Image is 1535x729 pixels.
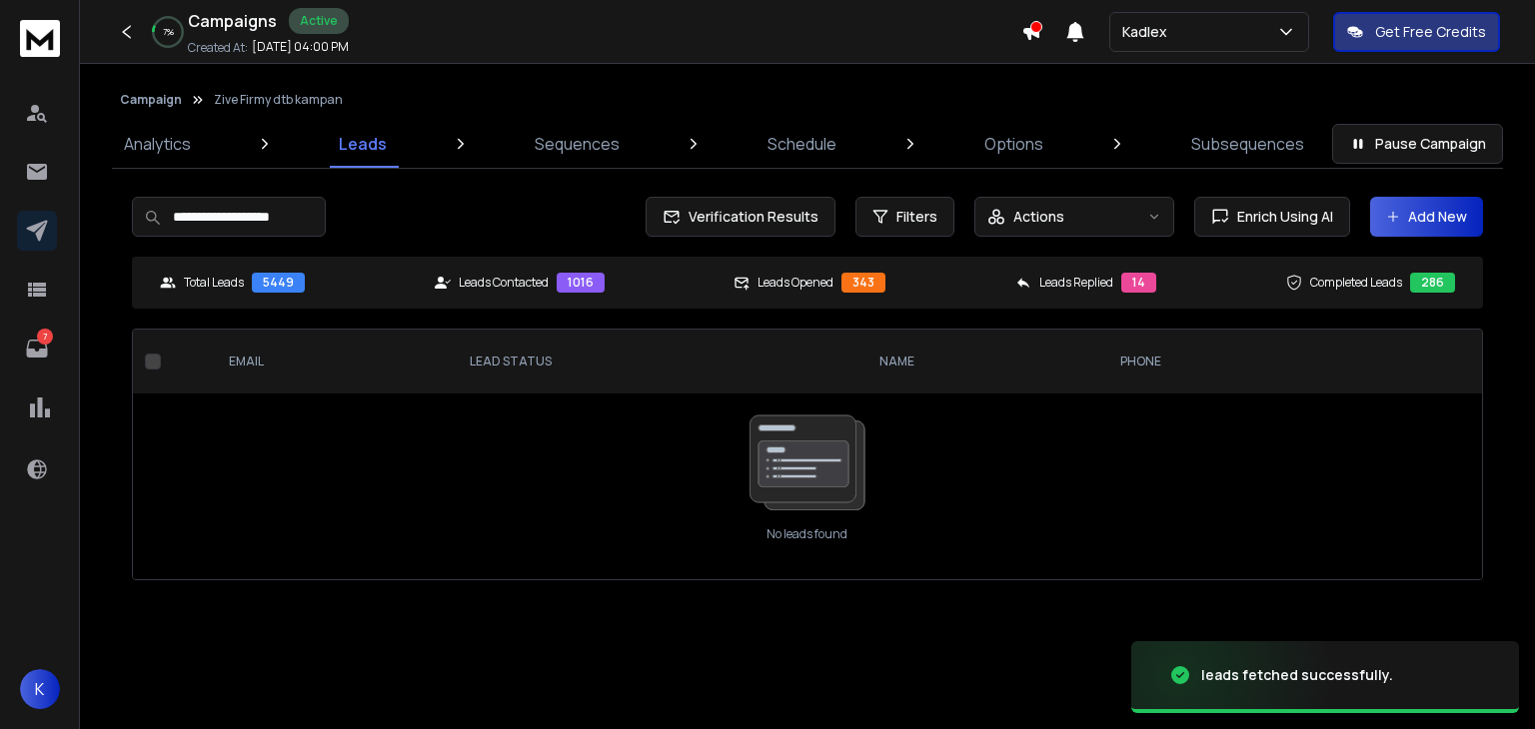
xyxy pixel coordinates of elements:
th: EMAIL [213,330,454,393]
p: Schedule [767,132,836,156]
button: Get Free Credits [1333,12,1500,52]
p: 7 % [163,26,174,38]
div: 5449 [252,273,305,293]
p: Zive Firmy dtb kampan [214,92,343,108]
button: Add New [1370,197,1483,237]
p: Leads [339,132,387,156]
a: Analytics [112,120,203,168]
a: Schedule [756,120,848,168]
div: 286 [1410,273,1455,293]
th: Phone [1104,330,1367,393]
p: No leads found [767,526,847,542]
p: Subsequences [1191,132,1304,156]
p: Created At: [188,40,248,56]
p: Options [984,132,1043,156]
p: Analytics [124,132,191,156]
div: leads fetched successfully. [1201,665,1393,685]
button: Filters [855,197,954,237]
button: K [20,669,60,709]
a: Leads [327,120,399,168]
p: [DATE] 04:00 PM [252,39,349,55]
span: Filters [896,207,937,227]
span: Enrich Using AI [1229,207,1333,227]
a: Options [972,120,1055,168]
p: Leads Replied [1039,275,1113,291]
p: 7 [37,329,53,345]
p: Completed Leads [1310,275,1402,291]
button: Campaign [120,92,182,108]
th: NAME [863,330,1104,393]
button: Pause Campaign [1332,124,1503,164]
div: Active [289,8,349,34]
span: Verification Results [681,207,818,227]
th: LEAD STATUS [454,330,863,393]
div: 14 [1121,273,1156,293]
p: Leads Opened [758,275,833,291]
button: Verification Results [646,197,835,237]
div: 343 [841,273,885,293]
a: Subsequences [1179,120,1316,168]
button: Enrich Using AI [1194,197,1350,237]
h1: Campaigns [188,9,277,33]
p: Actions [1013,207,1064,227]
p: Sequences [535,132,620,156]
p: Kadlex [1122,22,1175,42]
p: Get Free Credits [1375,22,1486,42]
a: Sequences [523,120,632,168]
a: 7 [17,329,57,368]
img: logo [20,20,60,57]
p: Leads Contacted [459,275,549,291]
p: Total Leads [184,275,244,291]
div: 1016 [557,273,605,293]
